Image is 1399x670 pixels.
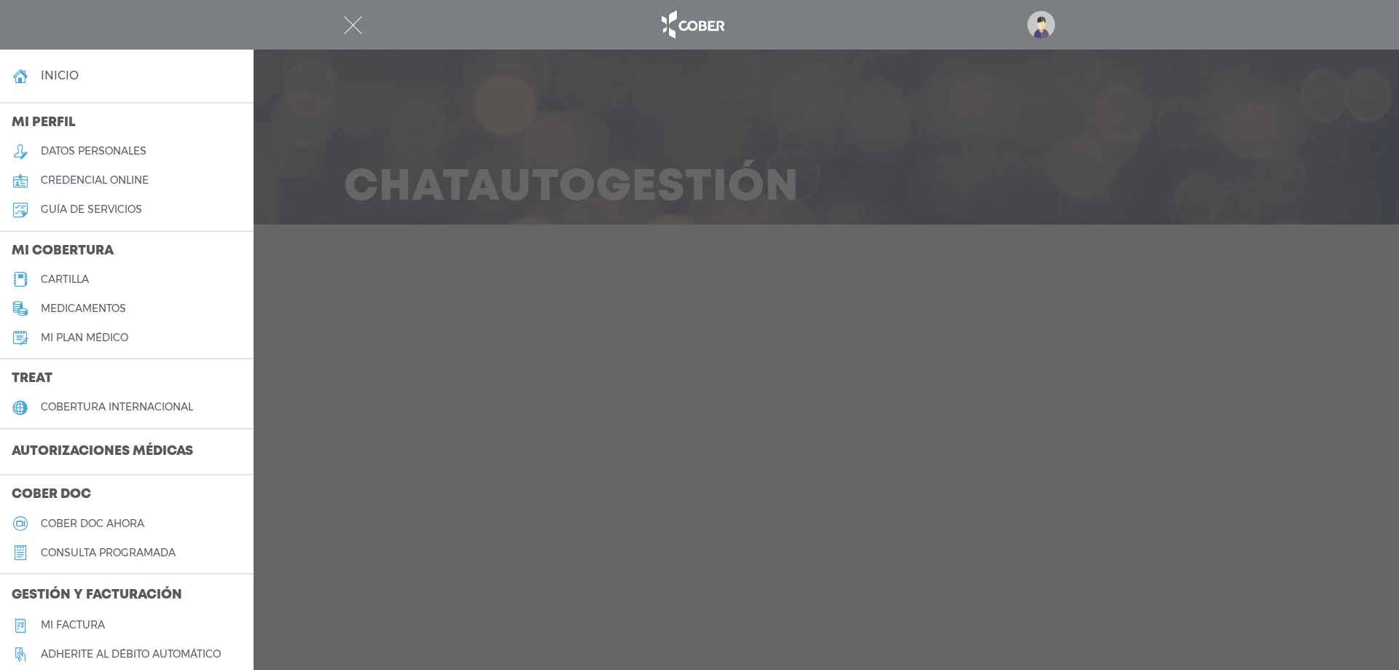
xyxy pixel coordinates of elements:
h5: medicamentos [41,303,126,315]
h5: Mi plan médico [41,332,128,344]
img: Cober_menu-close-white.svg [344,16,362,34]
h5: guía de servicios [41,203,142,216]
img: profile-placeholder.svg [1027,11,1055,39]
img: logo_cober_home-white.png [654,7,730,42]
h5: credencial online [41,174,149,187]
h4: inicio [41,69,79,82]
h5: datos personales [41,145,146,157]
h5: cartilla [41,273,89,286]
h5: consulta programada [41,547,176,559]
h5: cobertura internacional [41,401,193,413]
h5: Mi factura [41,619,105,631]
h5: Cober doc ahora [41,518,144,530]
h5: Adherite al débito automático [41,648,221,661]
